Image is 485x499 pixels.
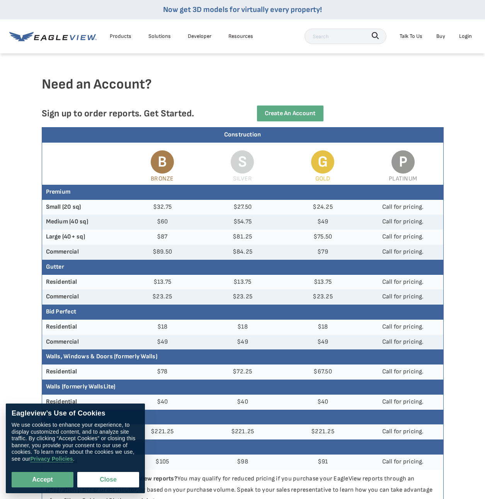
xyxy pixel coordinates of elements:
[12,472,73,487] button: Accept
[363,364,443,380] td: Call for pricing.
[203,395,283,410] td: $40
[203,245,283,260] td: $84.25
[203,424,283,439] td: $221.25
[363,424,443,439] td: Call for pricing.
[363,290,443,305] td: Call for pricing.
[42,275,123,290] th: Residential
[203,275,283,290] td: $13.75
[110,31,131,41] div: Products
[282,245,363,260] td: $79
[122,455,203,470] td: $105
[122,215,203,230] td: $60
[42,108,230,119] p: Sign up to order reports. Get Started.
[282,200,363,215] td: $24.25
[122,335,203,350] td: $49
[233,175,252,182] span: Silver
[315,175,330,182] span: Gold
[282,395,363,410] td: $40
[42,320,123,335] th: Residential
[363,395,443,410] td: Call for pricing.
[391,150,415,174] span: P
[122,230,203,245] td: $87
[42,335,123,350] th: Commercial
[203,320,283,335] td: $18
[42,185,443,200] th: Premium
[12,409,139,418] div: Eagleview’s Use of Cookies
[42,380,443,395] th: Walls (formerly WallsLite)
[363,455,443,470] td: Call for pricing.
[282,275,363,290] td: $13.75
[228,31,253,41] div: Resources
[282,335,363,350] td: $49
[203,230,283,245] td: $81.25
[363,215,443,230] td: Call for pricing.
[42,245,123,260] th: Commercial
[436,31,445,41] a: Buy
[151,150,174,174] span: B
[231,150,254,174] span: S
[42,128,443,143] div: Construction
[122,275,203,290] td: $13.75
[282,424,363,439] td: $221.25
[122,200,203,215] td: $32.75
[305,29,386,44] input: Search
[151,175,174,182] span: Bronze
[363,335,443,350] td: Call for pricing.
[282,290,363,305] td: $23.25
[203,455,283,470] td: $98
[363,320,443,335] td: Call for pricing.
[282,215,363,230] td: $49
[163,5,322,14] a: Now get 3D models for virtually every property!
[203,290,283,305] td: $23.25
[12,422,139,462] div: We use cookies to enhance your experience, to display customized content, and to analyze site tra...
[282,364,363,380] td: $67.50
[363,245,443,260] td: Call for pricing.
[122,395,203,410] td: $40
[42,305,443,320] th: Bid Perfect
[42,230,123,245] th: Large (40+ sq)
[122,364,203,380] td: $78
[282,455,363,470] td: $91
[42,349,443,364] th: Walls, Windows & Doors (formerly Walls)
[42,395,123,410] th: Residential
[122,290,203,305] td: $23.25
[459,31,472,41] div: Login
[257,106,323,121] a: Create an Account
[389,175,417,182] span: Platinum
[363,200,443,215] td: Call for pricing.
[42,215,123,230] th: Medium (40 sq)
[42,260,443,275] th: Gutter
[42,364,123,380] th: Residential
[42,439,443,455] th: Full House™
[77,472,139,487] button: Close
[311,150,334,174] span: G
[42,200,123,215] th: Small (20 sq)
[203,200,283,215] td: $27.50
[30,456,73,462] a: Privacy Policies
[203,364,283,380] td: $72.25
[122,424,203,439] td: $221.25
[363,275,443,290] td: Call for pricing.
[122,245,203,260] td: $89.50
[203,335,283,350] td: $49
[282,320,363,335] td: $18
[363,230,443,245] td: Call for pricing.
[42,76,444,106] h4: Need an Account?
[122,320,203,335] td: $18
[400,31,422,41] div: Talk To Us
[148,31,171,41] div: Solutions
[203,215,283,230] td: $54.75
[282,230,363,245] td: $75.50
[42,410,443,425] th: Walls
[42,290,123,305] th: Commercial
[188,31,211,41] a: Developer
